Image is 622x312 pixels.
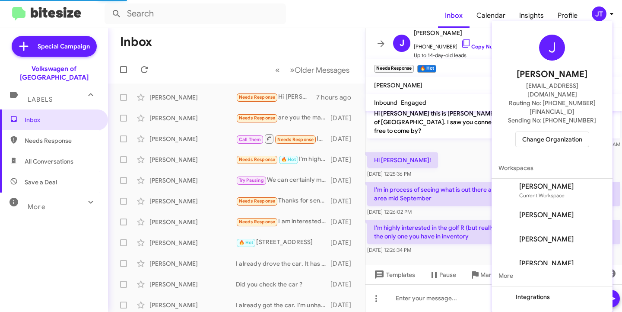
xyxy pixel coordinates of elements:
span: [PERSON_NAME] [519,259,574,268]
span: Change Organization [522,132,582,147]
button: Integrations [492,286,612,307]
button: Change Organization [515,132,589,147]
span: [PERSON_NAME] [519,182,574,191]
div: J [539,35,565,61]
span: Routing No: [PHONE_NUMBER][FINANCIAL_ID] [502,99,602,116]
span: More [492,265,612,286]
span: Current Workspace [519,192,565,199]
span: [PERSON_NAME] [519,235,574,244]
span: [EMAIL_ADDRESS][DOMAIN_NAME] [502,81,602,99]
span: Workspaces [492,158,612,178]
span: [PERSON_NAME] [519,211,574,219]
span: [PERSON_NAME] [517,68,587,81]
span: Sending No: [PHONE_NUMBER] [508,116,596,125]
